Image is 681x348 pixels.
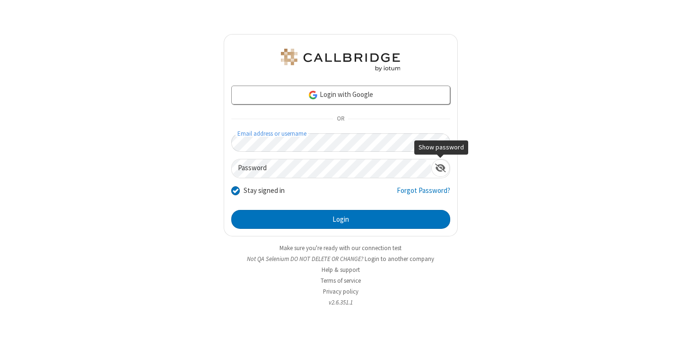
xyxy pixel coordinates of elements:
input: Email address or username [231,133,450,152]
span: OR [333,113,348,126]
iframe: Chat [657,323,674,341]
img: google-icon.png [308,90,318,100]
img: QA Selenium DO NOT DELETE OR CHANGE [279,49,402,71]
a: Make sure you're ready with our connection test [279,244,402,252]
a: Terms of service [321,277,361,285]
button: Login [231,210,450,229]
li: Not QA Selenium DO NOT DELETE OR CHANGE? [224,254,458,263]
button: Login to another company [365,254,434,263]
div: Show password [431,159,450,177]
label: Stay signed in [244,185,285,196]
a: Help & support [322,266,360,274]
input: Password [232,159,431,178]
li: v2.6.351.1 [224,298,458,307]
a: Login with Google [231,86,450,104]
a: Privacy policy [323,287,358,296]
a: Forgot Password? [397,185,450,203]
